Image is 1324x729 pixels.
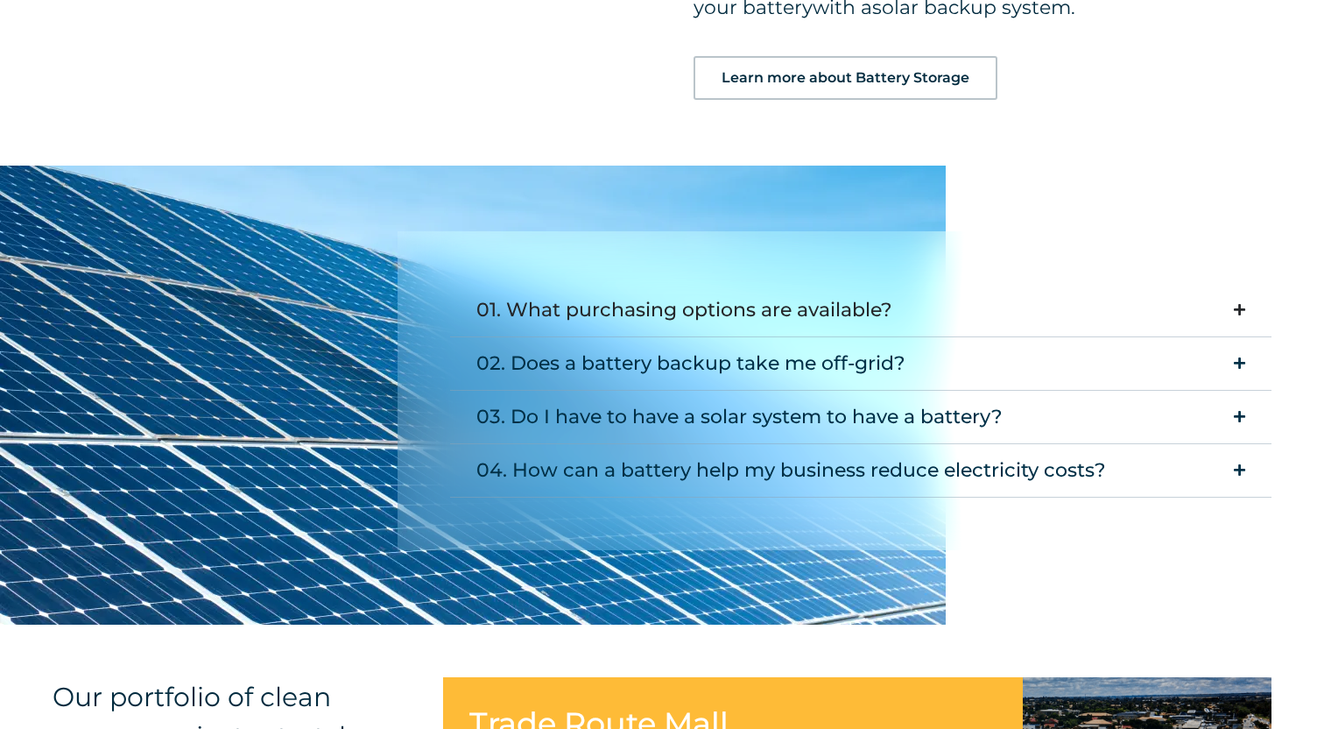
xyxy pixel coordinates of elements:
summary: 04. How can a battery help my business reduce electricity costs? [450,444,1271,498]
div: 03. Do I have to have a solar system to have a battery? [476,400,1003,435]
summary: 03. Do I have to have a solar system to have a battery? [450,391,1271,444]
a: Learn more about Battery Storage [694,56,997,100]
div: 02. Does a battery backup take me off-grid? [476,346,905,381]
summary: 01. What purchasing options are available? [450,284,1271,337]
summary: 02. Does a battery backup take me off-grid? [450,337,1271,391]
div: Accordion. Open links with Enter or Space, close with Escape, and navigate with Arrow Keys [450,284,1271,498]
div: 04. How can a battery help my business reduce electricity costs? [476,453,1106,488]
div: 01. What purchasing options are available? [476,293,892,328]
span: Learn more about Battery Storage [722,71,969,85]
